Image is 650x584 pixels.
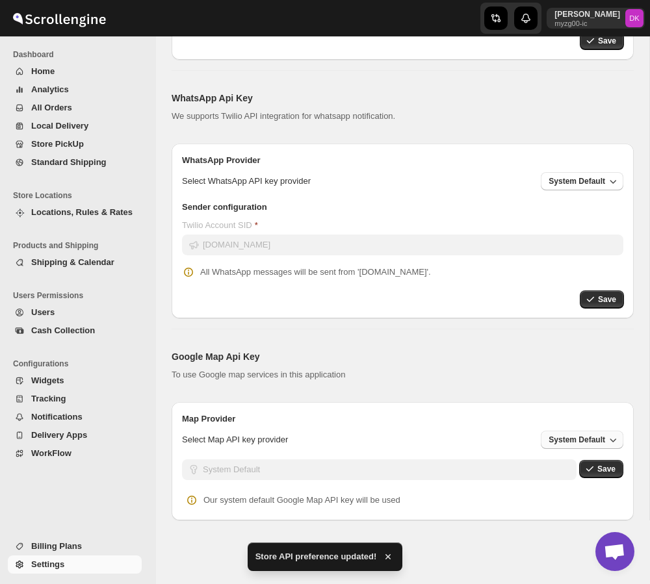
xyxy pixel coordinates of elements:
span: Save [598,294,616,305]
span: Users Permissions [13,290,147,301]
button: Save [580,32,624,50]
span: Configurations [13,359,147,369]
button: Save [579,460,623,478]
span: System Default [549,435,605,445]
span: All WhatsApp messages will be sent from '[DOMAIN_NAME]'. [200,267,431,277]
button: Delivery Apps [8,426,142,444]
div: Select WhatsApp API key provider [182,175,530,188]
div: Open chat [595,532,634,571]
span: Settings [31,559,64,569]
span: Cash Collection [31,325,95,335]
span: Users [31,307,55,317]
button: Notifications [8,408,142,426]
h2: WhatsApp Api Key [172,92,623,105]
h3: WhatsApp Provider [182,154,623,167]
span: Locations, Rules & Rates [31,207,133,217]
button: Users [8,303,142,322]
span: Store PickUp [31,139,84,149]
span: Save [597,464,616,474]
span: Tracking [31,394,66,403]
span: Home [31,66,55,76]
span: Store Locations [13,190,147,201]
p: [PERSON_NAME] [554,9,620,19]
button: Widgets [8,372,142,390]
span: Standard Shipping [31,157,107,167]
button: System Default [541,431,623,449]
button: Shipping & Calendar [8,253,142,272]
button: User menu [547,8,645,29]
h3: Sender configuration [182,201,623,214]
input: Enter your twilio account sid [203,235,623,255]
div: Select Map API key provider [182,433,530,446]
span: All Orders [31,103,72,112]
span: Local Delivery [31,121,88,131]
button: All Orders [8,99,142,117]
span: Store API preference updated! [255,550,377,563]
h2: Google Map Api Key [172,350,623,363]
button: Locations, Rules & Rates [8,203,142,222]
button: System Default [541,172,623,190]
span: Analytics [31,84,69,94]
span: Dashboard [13,49,147,60]
button: Cash Collection [8,322,142,340]
button: Analytics [8,81,142,99]
p: myzg00-ic [554,19,620,27]
span: Twilio Account SID [182,220,252,230]
img: ScrollEngine [10,2,108,34]
span: System Default [549,176,605,186]
span: Widgets [31,375,64,385]
button: Tracking [8,390,142,408]
span: WorkFlow [31,448,71,458]
span: Our system default Google Map API key will be used [203,495,400,505]
button: WorkFlow [8,444,142,463]
button: Home [8,62,142,81]
span: Notifications [31,412,83,422]
span: Billing Plans [31,541,82,551]
button: Billing Plans [8,537,142,555]
div: We supports Twilio API integration for whatsapp notification. [172,110,623,123]
p: To use Google map services in this application [172,368,623,381]
text: DK [629,14,640,22]
h3: Map Provider [182,413,623,425]
span: Delivery Apps [31,430,87,440]
button: Save [580,290,624,309]
span: Products and Shipping [13,240,147,251]
span: Shipping & Calendar [31,257,114,267]
input: System Default [203,459,577,480]
span: Save [598,36,616,46]
button: Settings [8,555,142,574]
span: David Kim [625,9,643,27]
